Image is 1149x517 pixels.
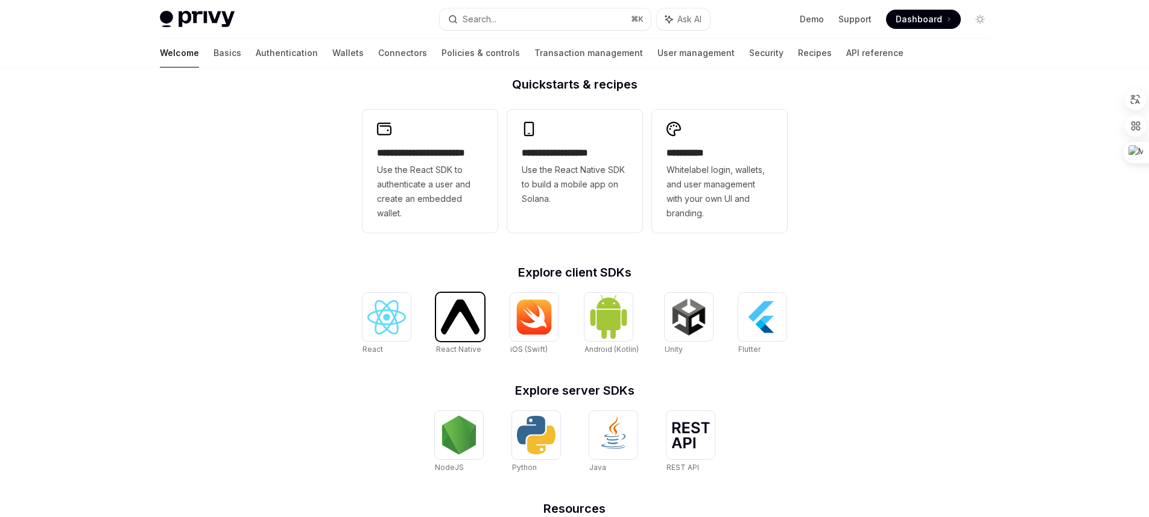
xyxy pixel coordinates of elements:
[440,8,651,30] button: Search...⌘K
[515,299,554,335] img: iOS (Swift)
[214,39,241,67] a: Basics
[738,345,761,354] span: Flutter
[589,411,638,474] a: JavaJava
[669,298,708,336] img: Unity
[362,345,383,354] span: React
[362,384,787,396] h2: Explore server SDKs
[362,78,787,90] h2: Quickstarts & recipes
[534,39,643,67] a: Transaction management
[665,345,683,354] span: Unity
[436,345,481,354] span: React Native
[738,293,787,356] a: FlutterFlutter
[666,411,715,474] a: REST APIREST API
[256,39,318,67] a: Authentication
[512,463,537,472] span: Python
[896,13,942,25] span: Dashboard
[507,110,642,233] a: **** **** **** ***Use the React Native SDK to build a mobile app on Solana.
[377,163,483,221] span: Use the React SDK to authenticate a user and create an embedded wallet.
[589,463,606,472] span: Java
[584,293,639,356] a: Android (Kotlin)Android (Kotlin)
[652,110,787,233] a: **** *****Whitelabel login, wallets, and user management with your own UI and branding.
[510,345,548,354] span: iOS (Swift)
[671,422,710,448] img: REST API
[160,11,235,28] img: light logo
[970,10,990,29] button: Toggle dark mode
[362,503,787,515] h2: Resources
[160,39,199,67] a: Welcome
[657,39,735,67] a: User management
[378,39,427,67] a: Connectors
[665,293,713,356] a: UnityUnity
[584,345,639,354] span: Android (Kotlin)
[510,293,559,356] a: iOS (Swift)iOS (Swift)
[367,300,406,334] img: React
[512,411,560,474] a: PythonPython
[838,13,872,25] a: Support
[436,293,484,356] a: React NativeReact Native
[435,463,464,472] span: NodeJS
[594,416,633,454] img: Java
[441,299,480,334] img: React Native
[517,416,556,454] img: Python
[463,12,496,27] div: Search...
[589,294,628,339] img: Android (Kotlin)
[666,163,773,221] span: Whitelabel login, wallets, and user management with your own UI and branding.
[435,411,483,474] a: NodeJSNodeJS
[666,463,699,472] span: REST API
[677,13,701,25] span: Ask AI
[846,39,904,67] a: API reference
[332,39,364,67] a: Wallets
[657,8,710,30] button: Ask AI
[522,163,628,206] span: Use the React Native SDK to build a mobile app on Solana.
[800,13,824,25] a: Demo
[743,298,782,336] img: Flutter
[798,39,832,67] a: Recipes
[362,293,411,356] a: ReactReact
[362,266,787,278] h2: Explore client SDKs
[631,14,644,24] span: ⌘ K
[749,39,783,67] a: Security
[442,39,520,67] a: Policies & controls
[886,10,961,29] a: Dashboard
[440,416,478,454] img: NodeJS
